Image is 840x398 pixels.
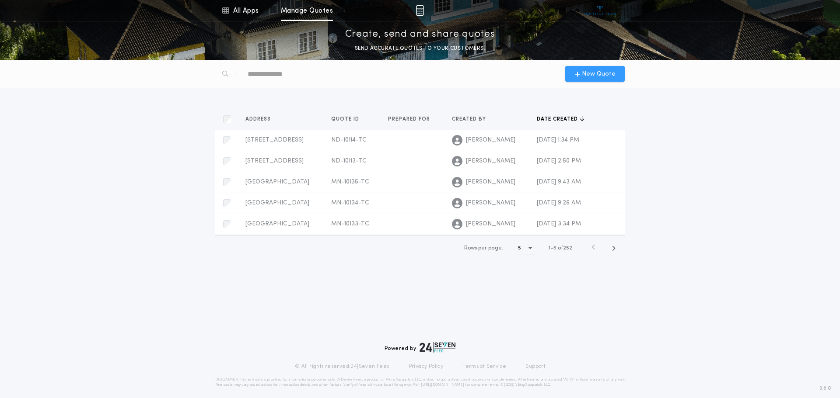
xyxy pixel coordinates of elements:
[245,179,309,185] span: [GEOGRAPHIC_DATA]
[582,69,616,79] span: New Quote
[452,116,488,123] span: Created by
[584,6,616,15] img: vs-icon
[565,66,625,82] button: New Quote
[331,116,361,123] span: Quote ID
[464,246,503,251] span: Rows per page:
[331,158,367,164] span: ND-10113-TC
[245,158,304,164] span: [STREET_ADDRESS]
[537,221,581,227] span: [DATE] 3:34 PM
[553,246,556,251] span: 5
[355,44,485,53] p: SEND ACCURATE QUOTES TO YOUR CUSTOMERS.
[466,199,515,208] span: [PERSON_NAME]
[537,158,581,164] span: [DATE] 2:50 PM
[388,116,432,123] span: Prepared for
[331,179,369,185] span: MN-10135-TC
[549,246,550,251] span: 1
[245,115,277,124] button: Address
[245,116,273,123] span: Address
[331,115,366,124] button: Quote ID
[466,220,515,228] span: [PERSON_NAME]
[819,384,831,392] span: 3.8.0
[525,363,545,370] a: Support
[331,221,369,227] span: MN-10133-TC
[537,116,580,123] span: Date created
[518,241,535,255] button: 5
[245,221,309,227] span: [GEOGRAPHIC_DATA]
[466,136,515,145] span: [PERSON_NAME]
[558,244,572,252] span: of 252
[409,363,444,370] a: Privacy Policy
[537,179,581,185] span: [DATE] 9:43 AM
[466,178,515,187] span: [PERSON_NAME]
[385,342,455,353] div: Powered by
[537,115,584,124] button: Date created
[245,200,309,206] span: [GEOGRAPHIC_DATA]
[215,377,625,388] p: DISCLAIMER: This estimate is provided for informational purposes only. 24|Seven Fees, a product o...
[245,137,304,143] span: [STREET_ADDRESS]
[452,115,493,124] button: Created by
[537,137,579,143] span: [DATE] 1:34 PM
[462,363,506,370] a: Terms of Service
[537,200,581,206] span: [DATE] 9:26 AM
[345,28,495,42] p: Create, send and share quotes
[331,137,367,143] span: ND-10114-TC
[466,157,515,166] span: [PERSON_NAME]
[421,383,464,387] a: [URL][DOMAIN_NAME]
[420,342,455,353] img: logo
[518,244,521,253] h1: 5
[295,363,389,370] p: © All rights reserved. 24|Seven Fees
[331,200,369,206] span: MN-10134-TC
[416,5,424,16] img: img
